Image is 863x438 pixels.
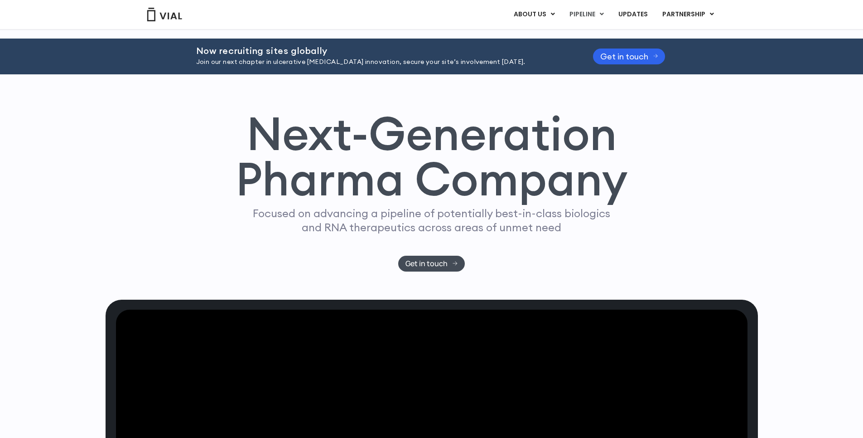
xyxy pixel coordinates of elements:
[249,206,614,234] p: Focused on advancing a pipeline of potentially best-in-class biologics and RNA therapeutics acros...
[506,7,562,22] a: ABOUT USMenu Toggle
[611,7,655,22] a: UPDATES
[562,7,611,22] a: PIPELINEMenu Toggle
[593,49,665,64] a: Get in touch
[398,256,465,272] a: Get in touch
[196,57,570,67] p: Join our next chapter in ulcerative [MEDICAL_DATA] innovation, secure your site’s involvement [DA...
[405,260,448,267] span: Get in touch
[600,53,648,60] span: Get in touch
[146,8,183,21] img: Vial Logo
[655,7,721,22] a: PARTNERSHIPMenu Toggle
[236,111,628,202] h1: Next-Generation Pharma Company
[196,46,570,56] h2: Now recruiting sites globally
